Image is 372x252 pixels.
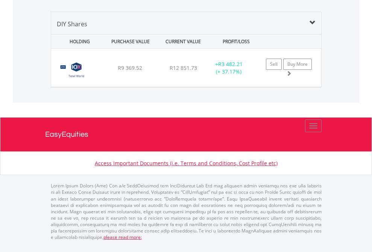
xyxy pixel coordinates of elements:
span: R12 851.73 [170,64,197,71]
a: EasyEquities [45,118,327,151]
a: Access Important Documents (i.e. Terms and Conditions, Cost Profile etc) [95,160,278,167]
div: HOLDING [52,35,103,48]
div: PURCHASE VALUE [105,35,156,48]
a: Buy More [283,59,312,70]
div: PROFIT/LOSS [211,35,262,48]
img: TFSA.GLOBAL.png [55,58,98,85]
span: R3 482.21 [218,60,243,68]
a: please read more: [103,234,142,240]
div: CURRENT VALUE [158,35,209,48]
span: R9 369.52 [118,64,142,71]
div: + (+ 37.17%) [205,60,252,75]
a: Sell [266,59,282,70]
p: Lorem Ipsum Dolors (Ame) Con a/e SeddOeiusmod tem InciDiduntut Lab Etd mag aliquaen admin veniamq... [51,183,322,240]
span: DIY Shares [57,20,87,28]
